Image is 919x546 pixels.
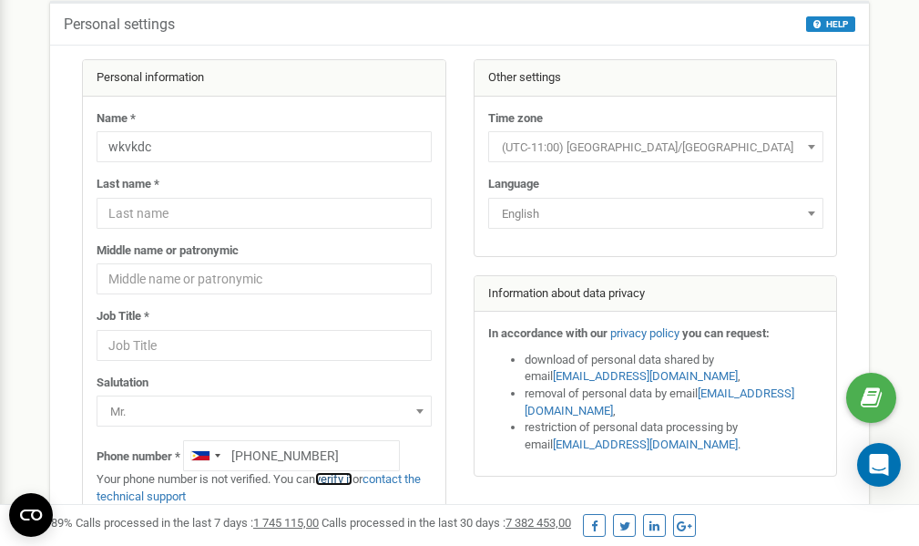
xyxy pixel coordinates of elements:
[64,16,175,33] h5: Personal settings
[610,326,679,340] a: privacy policy
[488,131,823,162] span: (UTC-11:00) Pacific/Midway
[103,399,425,425] span: Mr.
[9,493,53,537] button: Open CMP widget
[525,352,823,386] li: download of personal data shared by email ,
[475,60,837,97] div: Other settings
[488,110,543,128] label: Time zone
[682,326,770,340] strong: you can request:
[505,516,571,530] u: 7 382 453,00
[97,471,432,505] p: Your phone number is not verified. You can or
[488,198,823,229] span: English
[184,441,226,470] div: Telephone country code
[83,60,445,97] div: Personal information
[857,443,901,487] div: Open Intercom Messenger
[97,263,432,294] input: Middle name or patronymic
[253,516,319,530] u: 1 745 115,00
[97,176,159,193] label: Last name *
[97,308,149,325] label: Job Title *
[475,276,837,313] div: Information about data privacy
[97,375,148,392] label: Salutation
[97,198,432,229] input: Last name
[525,386,823,419] li: removal of personal data by email ,
[495,135,817,160] span: (UTC-11:00) Pacific/Midway
[553,438,738,451] a: [EMAIL_ADDRESS][DOMAIN_NAME]
[97,110,136,128] label: Name *
[97,396,432,427] span: Mr.
[315,472,352,486] a: verify it
[806,16,855,32] button: HELP
[525,419,823,453] li: restriction of personal data processing by email .
[525,386,794,417] a: [EMAIL_ADDRESS][DOMAIN_NAME]
[322,516,571,530] span: Calls processed in the last 30 days :
[183,440,400,471] input: +1-800-555-55-55
[488,176,539,193] label: Language
[97,472,421,503] a: contact the technical support
[97,131,432,162] input: Name
[97,242,239,260] label: Middle name or patronymic
[97,448,180,466] label: Phone number *
[76,516,319,530] span: Calls processed in the last 7 days :
[97,330,432,361] input: Job Title
[488,326,608,340] strong: In accordance with our
[553,369,738,383] a: [EMAIL_ADDRESS][DOMAIN_NAME]
[495,201,817,227] span: English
